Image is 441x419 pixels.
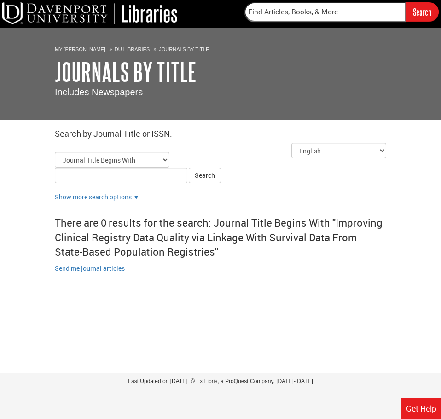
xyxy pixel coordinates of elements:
button: Search [189,168,221,183]
a: Get Help [401,398,441,419]
ol: Breadcrumbs [55,44,386,53]
a: Show more search options [55,192,132,201]
div: There are 0 results for the search: Journal Title Begins With "Improving Clinical Registry Data Q... [55,211,386,263]
a: DU Libraries [115,47,150,52]
input: Find Articles, Books, & More... [244,2,406,22]
a: Send me journal articles [55,264,125,273]
a: Journals By Title [159,47,209,52]
h2: Search by Journal Title or ISSN: [55,129,386,139]
a: Journals By Title [55,58,197,86]
a: My [PERSON_NAME] [55,47,105,52]
a: Show more search options [133,192,139,201]
p: Includes Newspapers [55,86,386,99]
img: DU Libraries [2,2,177,24]
input: Search [406,2,439,21]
